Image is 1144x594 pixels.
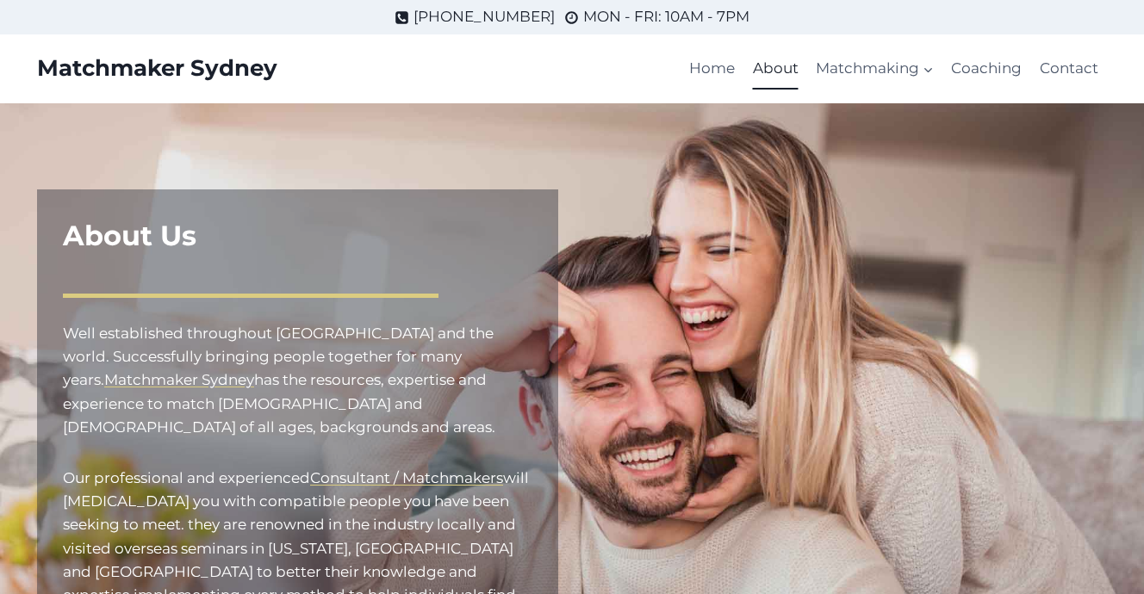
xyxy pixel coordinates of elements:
span: MON - FRI: 10AM - 7PM [583,5,749,28]
a: Contact [1031,48,1107,90]
a: Matchmaker Sydney [104,371,254,388]
a: Coaching [942,48,1030,90]
span: Matchmaking [816,57,934,80]
span: [PHONE_NUMBER] [413,5,555,28]
a: [PHONE_NUMBER] [395,5,555,28]
mark: Well established throughout [GEOGRAPHIC_DATA] and the world. Successfully bringing people togethe... [63,325,494,388]
a: Home [681,48,743,90]
p: has the resources, expertise and experience to match [DEMOGRAPHIC_DATA] and [DEMOGRAPHIC_DATA] of... [63,322,532,439]
a: Matchmaker Sydney [37,55,277,82]
nav: Primary [681,48,1107,90]
h1: About Us [63,215,532,257]
a: About [744,48,807,90]
a: Matchmaking [807,48,942,90]
a: Consultant / Matchmakers [310,469,503,486]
